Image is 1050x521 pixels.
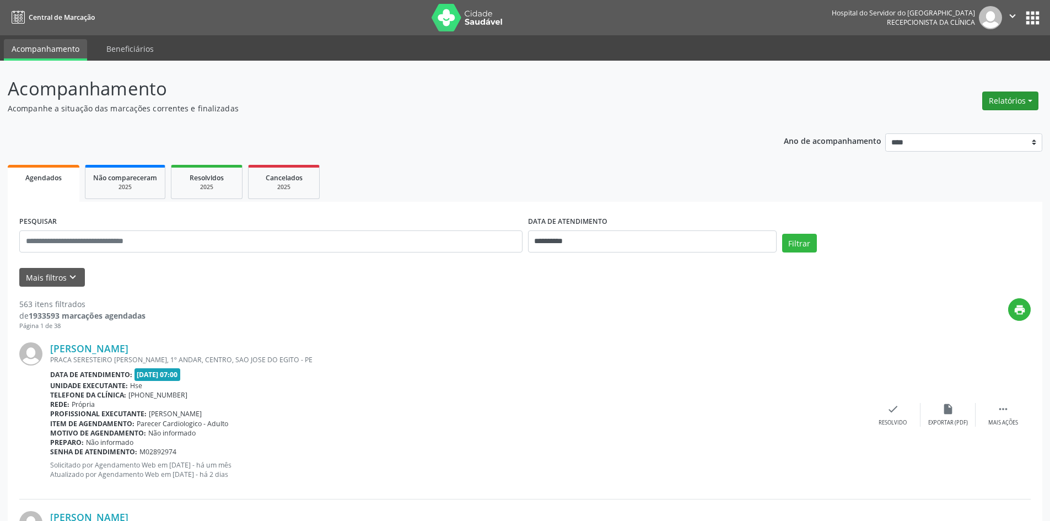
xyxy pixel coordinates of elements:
span: Própria [72,400,95,409]
span: [DATE] 07:00 [134,368,181,381]
span: Parecer Cardiologico - Adulto [137,419,228,428]
span: Central de Marcação [29,13,95,22]
div: PRACA SERESTEIRO [PERSON_NAME], 1º ANDAR, CENTRO, SAO JOSE DO EGITO - PE [50,355,865,364]
label: PESQUISAR [19,213,57,230]
span: Não informado [86,438,133,447]
button: print [1008,298,1031,321]
b: Senha de atendimento: [50,447,137,456]
img: img [19,342,42,366]
div: 2025 [256,183,311,191]
span: Não compareceram [93,173,157,182]
div: 2025 [179,183,234,191]
span: Hse [130,381,142,390]
button: Relatórios [982,92,1038,110]
span: M02892974 [139,447,176,456]
i:  [1006,10,1019,22]
b: Unidade executante: [50,381,128,390]
a: Central de Marcação [8,8,95,26]
span: Agendados [25,173,62,182]
b: Rede: [50,400,69,409]
strong: 1933593 marcações agendadas [29,310,146,321]
button: Filtrar [782,234,817,253]
p: Ano de acompanhamento [784,133,881,147]
a: [PERSON_NAME] [50,342,128,355]
b: Preparo: [50,438,84,447]
b: Telefone da clínica: [50,390,126,400]
div: Exportar (PDF) [928,419,968,427]
div: de [19,310,146,321]
a: Beneficiários [99,39,161,58]
div: Página 1 de 38 [19,321,146,331]
div: Mais ações [988,419,1018,427]
span: [PERSON_NAME] [149,409,202,418]
span: Resolvidos [190,173,224,182]
button: apps [1023,8,1042,28]
div: 2025 [93,183,157,191]
p: Acompanhe a situação das marcações correntes e finalizadas [8,103,732,114]
span: Não informado [148,428,196,438]
i: keyboard_arrow_down [67,271,79,283]
label: DATA DE ATENDIMENTO [528,213,607,230]
p: Acompanhamento [8,75,732,103]
i: print [1014,304,1026,316]
div: Resolvido [879,419,907,427]
i: insert_drive_file [942,403,954,415]
span: Recepcionista da clínica [887,18,975,27]
b: Motivo de agendamento: [50,428,146,438]
button:  [1002,6,1023,29]
b: Profissional executante: [50,409,147,418]
button: Mais filtroskeyboard_arrow_down [19,268,85,287]
b: Data de atendimento: [50,370,132,379]
p: Solicitado por Agendamento Web em [DATE] - há um mês Atualizado por Agendamento Web em [DATE] - h... [50,460,865,479]
a: Acompanhamento [4,39,87,61]
i: check [887,403,899,415]
span: [PHONE_NUMBER] [128,390,187,400]
div: 563 itens filtrados [19,298,146,310]
span: Cancelados [266,173,303,182]
i:  [997,403,1009,415]
img: img [979,6,1002,29]
div: Hospital do Servidor do [GEOGRAPHIC_DATA] [832,8,975,18]
b: Item de agendamento: [50,419,134,428]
